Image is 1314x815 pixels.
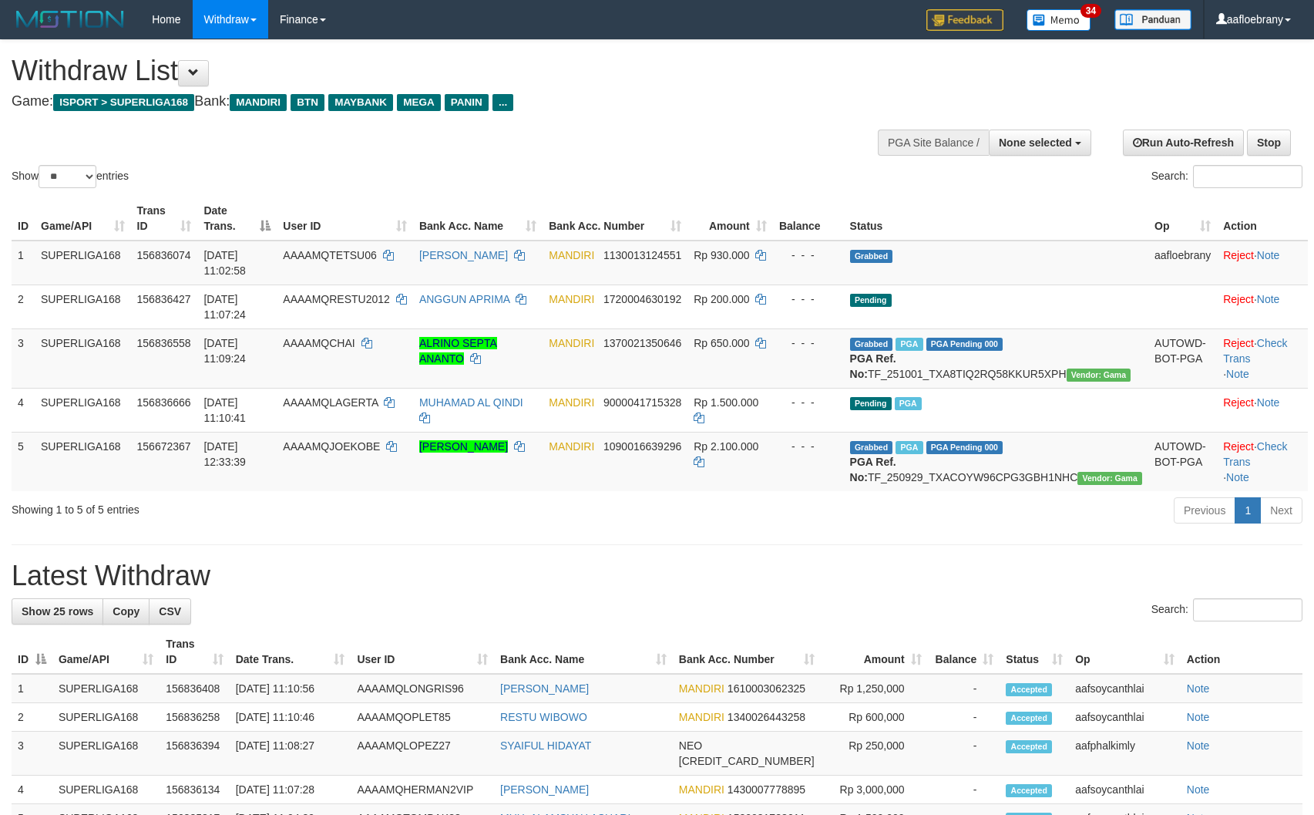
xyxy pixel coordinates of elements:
[844,328,1148,388] td: TF_251001_TXA8TIQ2RQ58KKUR5XPH
[1148,432,1217,491] td: AUTOWD-BOT-PGA
[896,441,922,454] span: Marked by aafsengchandara
[12,598,103,625] a: Show 25 rows
[419,440,508,453] a: [PERSON_NAME]
[850,352,896,380] b: PGA Ref. No:
[779,248,838,263] div: - - -
[1187,739,1210,752] a: Note
[603,293,681,305] span: Copy 1720004630192 to clipboard
[52,703,160,732] td: SUPERLIGA168
[1006,740,1052,753] span: Accepted
[694,337,749,349] span: Rp 650.000
[850,294,892,307] span: Pending
[844,432,1148,491] td: TF_250929_TXACOYW96CPG3GBH1NHC
[52,732,160,776] td: SUPERLIGA168
[895,397,922,410] span: Marked by aafsoycanthlai
[12,703,52,732] td: 2
[1151,598,1302,621] label: Search:
[679,711,724,723] span: MANDIRI
[1187,711,1210,723] a: Note
[12,496,536,517] div: Showing 1 to 5 of 5 entries
[35,432,131,491] td: SUPERLIGA168
[419,249,508,261] a: [PERSON_NAME]
[850,456,896,483] b: PGA Ref. No:
[1193,598,1302,621] input: Search:
[1006,784,1052,797] span: Accepted
[12,241,35,285] td: 1
[1148,241,1217,285] td: aafloebrany
[102,598,150,625] a: Copy
[1257,249,1280,261] a: Note
[1223,337,1287,365] a: Check Trans
[283,249,376,261] span: AAAAMQTETSU06
[850,397,892,410] span: Pending
[779,439,838,454] div: - - -
[1069,674,1181,703] td: aafsoycanthlai
[1027,9,1091,31] img: Button%20Memo.svg
[1193,165,1302,188] input: Search:
[35,328,131,388] td: SUPERLIGA168
[549,293,594,305] span: MANDIRI
[137,249,191,261] span: 156836074
[603,440,681,453] span: Copy 1090016639296 to clipboard
[1217,432,1308,491] td: · ·
[22,605,93,618] span: Show 25 rows
[283,396,378,409] span: AAAAMQLAGERTA
[500,783,589,796] a: [PERSON_NAME]
[113,605,139,618] span: Copy
[543,197,687,241] th: Bank Acc. Number: activate to sort column ascending
[821,674,928,703] td: Rp 1,250,000
[137,293,191,305] span: 156836427
[603,396,681,409] span: Copy 9000041715328 to clipboard
[850,250,893,263] span: Grabbed
[926,338,1003,351] span: PGA Pending
[1187,783,1210,796] a: Note
[928,630,1000,674] th: Balance: activate to sort column ascending
[779,335,838,351] div: - - -
[419,396,523,409] a: MUHAMAD AL QINDI
[131,197,198,241] th: Trans ID: activate to sort column ascending
[679,739,702,752] span: NEO
[291,94,324,111] span: BTN
[35,388,131,432] td: SUPERLIGA168
[896,338,922,351] span: Marked by aafsoycanthlai
[1148,328,1217,388] td: AUTOWD-BOT-PGA
[500,739,591,752] a: SYAIFUL HIDAYAT
[12,328,35,388] td: 3
[12,165,129,188] label: Show entries
[928,732,1000,776] td: -
[694,440,758,453] span: Rp 2.100.000
[1069,732,1181,776] td: aafphalkimly
[821,630,928,674] th: Amount: activate to sort column ascending
[1223,293,1254,305] a: Reject
[230,703,351,732] td: [DATE] 11:10:46
[926,9,1003,31] img: Feedback.jpg
[1223,337,1254,349] a: Reject
[679,682,724,695] span: MANDIRI
[159,605,181,618] span: CSV
[492,94,513,111] span: ...
[679,755,815,767] span: Copy 5859459223534313 to clipboard
[12,432,35,491] td: 5
[1217,197,1308,241] th: Action
[694,293,749,305] span: Rp 200.000
[1223,396,1254,409] a: Reject
[1247,130,1291,156] a: Stop
[12,197,35,241] th: ID
[928,674,1000,703] td: -
[694,249,749,261] span: Rp 930.000
[137,440,191,453] span: 156672367
[1217,285,1308,328] td: ·
[1226,368,1249,380] a: Note
[821,776,928,804] td: Rp 3,000,000
[160,703,229,732] td: 156836258
[230,776,351,804] td: [DATE] 11:07:28
[445,94,489,111] span: PANIN
[1080,4,1101,18] span: 34
[1114,9,1191,30] img: panduan.png
[773,197,844,241] th: Balance
[12,94,861,109] h4: Game: Bank:
[35,197,131,241] th: Game/API: activate to sort column ascending
[1217,388,1308,432] td: ·
[1000,630,1069,674] th: Status: activate to sort column ascending
[694,396,758,409] span: Rp 1.500.000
